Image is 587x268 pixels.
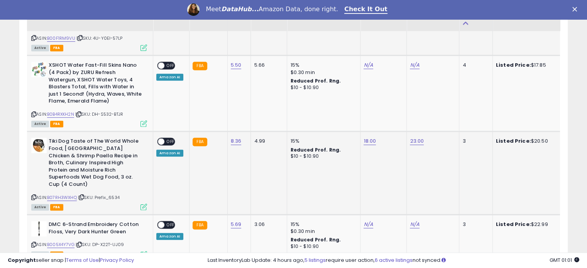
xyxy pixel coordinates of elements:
[290,62,354,69] div: 15%
[496,62,560,69] div: $17.85
[496,221,531,228] b: Listed Price:
[31,45,49,51] span: All listings currently available for purchase on Amazon
[76,35,122,41] span: | SKU: 4U-Y0EI-57LP
[78,194,120,201] span: | SKU: Prefix_6534
[8,257,134,264] div: seller snap | |
[462,62,486,69] div: 4
[290,84,354,91] div: $10 - $10.90
[49,221,142,237] b: DMC 6-Strand Embroidery Cotton Floss, Very Dark Hunter Green
[290,221,354,228] div: 15%
[221,5,259,13] i: DataHub...
[462,138,486,145] div: 3
[47,35,75,42] a: B00F1RM9VU
[496,137,531,145] b: Listed Price:
[193,138,207,146] small: FBA
[31,138,47,153] img: 51dCmxvw8VS._SL40_.jpg
[410,137,424,145] a: 23.00
[50,204,63,211] span: FBA
[304,256,326,264] a: 5 listings
[364,221,373,228] a: N/A
[375,256,413,264] a: 6 active listings
[254,62,281,69] div: 5.66
[290,78,341,84] b: Reduced Prof. Rng.
[290,243,354,250] div: $10 - $10.90
[496,61,531,69] b: Listed Price:
[156,150,183,157] div: Amazon AI
[290,147,341,153] b: Reduced Prof. Rng.
[572,7,580,12] div: Close
[31,138,147,209] div: ASIN:
[156,233,183,240] div: Amazon AI
[156,74,183,81] div: Amazon AI
[290,153,354,160] div: $10 - $10.90
[496,221,560,228] div: $22.99
[31,221,147,257] div: ASIN:
[344,5,387,14] a: Check It Out
[164,138,177,145] span: OFF
[31,62,147,126] div: ASIN:
[290,228,354,235] div: $0.30 min
[254,221,281,228] div: 3.06
[206,5,338,13] div: Meet Amazon Data, done right.
[410,61,419,69] a: N/A
[364,61,373,69] a: N/A
[100,256,134,264] a: Privacy Policy
[164,62,177,69] span: OFF
[47,194,77,201] a: B07RH3WXHQ
[47,111,74,118] a: B0B4RXKH2N
[208,257,579,264] div: Last InventoryLab Update: 4 hours ago, require user action, not synced.
[193,221,207,229] small: FBA
[31,62,47,77] img: 51lCuc0WAaL._SL40_.jpg
[290,138,354,145] div: 15%
[496,138,560,145] div: $20.50
[364,137,376,145] a: 18.00
[76,241,124,248] span: | SKU: DP-X22T-UJ09
[193,62,207,70] small: FBA
[254,138,281,145] div: 4.99
[31,204,49,211] span: All listings currently available for purchase on Amazon
[50,121,63,127] span: FBA
[31,221,47,236] img: 21pSecPF65L._SL40_.jpg
[50,45,63,51] span: FBA
[164,222,177,228] span: OFF
[187,3,200,16] img: Profile image for Georgie
[550,256,579,264] span: 2025-10-12 01:01 GMT
[8,256,36,264] strong: Copyright
[410,221,419,228] a: N/A
[290,236,341,243] b: Reduced Prof. Rng.
[75,111,123,117] span: | SKU: DH-S532-BTJR
[49,62,142,106] b: XSHOT Water Fast-Fill Skins Nano (4 Pack) by ZURU Refresh Watergun, XSHOT Water Toys, 4 Blasters ...
[231,61,242,69] a: 5.50
[231,221,242,228] a: 5.69
[462,221,486,228] div: 3
[66,256,99,264] a: Terms of Use
[47,241,74,248] a: B005X4Y7VG
[31,121,49,127] span: All listings currently available for purchase on Amazon
[231,137,242,145] a: 8.36
[49,138,142,190] b: Tiki Dog Taste of The World Whole Food, [GEOGRAPHIC_DATA] Chicken & Shrimp Paella Recipe in Broth...
[290,69,354,76] div: $0.30 min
